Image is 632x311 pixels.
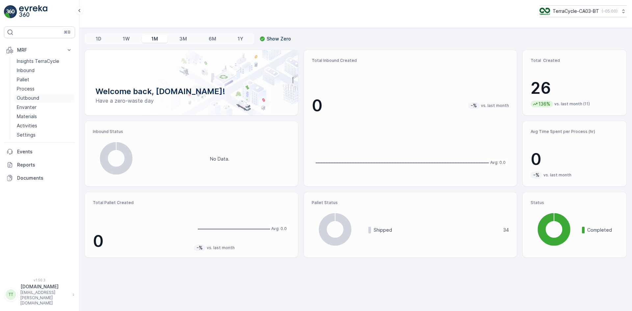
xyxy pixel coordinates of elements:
[14,93,75,103] a: Outbound
[6,289,16,300] div: TT
[4,145,75,158] a: Events
[17,76,29,83] p: Pallet
[64,30,70,35] p: ⌘B
[531,200,619,205] p: Status
[17,148,72,155] p: Events
[17,58,59,65] p: Insights TerraCycle
[20,283,69,290] p: [DOMAIN_NAME]
[533,172,540,178] p: -%
[96,36,101,42] p: 1D
[540,8,550,15] img: TC_8rdWMmT.png
[17,67,35,74] p: Inbound
[312,58,509,63] p: Total Inbound Created
[503,227,509,233] p: 34
[470,102,478,109] p: -%
[4,158,75,171] a: Reports
[17,47,62,53] p: MRF
[4,5,17,18] img: logo
[4,283,75,306] button: TT[DOMAIN_NAME][EMAIL_ADDRESS][PERSON_NAME][DOMAIN_NAME]
[95,97,287,105] p: Have a zero-waste day
[93,129,290,134] p: Inbound Status
[312,200,509,205] p: Pallet Status
[540,5,627,17] button: TerraCycle-CA03-BT(-05:00)
[4,278,75,282] span: v 1.50.3
[95,86,287,97] p: Welcome back, [DOMAIN_NAME]!
[17,122,37,129] p: Activities
[14,57,75,66] a: Insights TerraCycle
[207,245,235,250] p: vs. last month
[531,129,619,134] p: Avg Time Spent per Process (hr)
[14,130,75,140] a: Settings
[93,200,189,205] p: Total Pallet Created
[374,227,499,233] p: Shipped
[531,58,619,63] p: Total Created
[179,36,187,42] p: 3M
[481,103,509,108] p: vs. last month
[4,171,75,185] a: Documents
[531,149,619,169] p: 0
[531,78,619,98] p: 26
[554,101,590,107] p: vs. last month (11)
[17,175,72,181] p: Documents
[151,36,158,42] p: 1M
[267,36,291,42] p: Show Zero
[17,86,35,92] p: Process
[587,227,619,233] p: Completed
[543,172,571,178] p: vs. last month
[14,84,75,93] a: Process
[4,43,75,57] button: MRF
[20,290,69,306] p: [EMAIL_ADDRESS][PERSON_NAME][DOMAIN_NAME]
[553,8,599,14] p: TerraCycle-CA03-BT
[602,9,618,14] p: ( -05:00 )
[210,156,229,162] p: No Data.
[93,231,189,251] p: 0
[14,112,75,121] a: Materials
[19,5,47,18] img: logo_light-DOdMpM7g.png
[14,66,75,75] a: Inbound
[123,36,130,42] p: 1W
[17,113,37,120] p: Materials
[14,121,75,130] a: Activities
[17,104,37,111] p: Envanter
[312,96,323,116] p: 0
[14,75,75,84] a: Pallet
[209,36,216,42] p: 6M
[17,95,39,101] p: Outbound
[538,101,551,107] p: 136%
[238,36,243,42] p: 1Y
[196,245,203,251] p: -%
[17,162,72,168] p: Reports
[17,132,36,138] p: Settings
[14,103,75,112] a: Envanter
